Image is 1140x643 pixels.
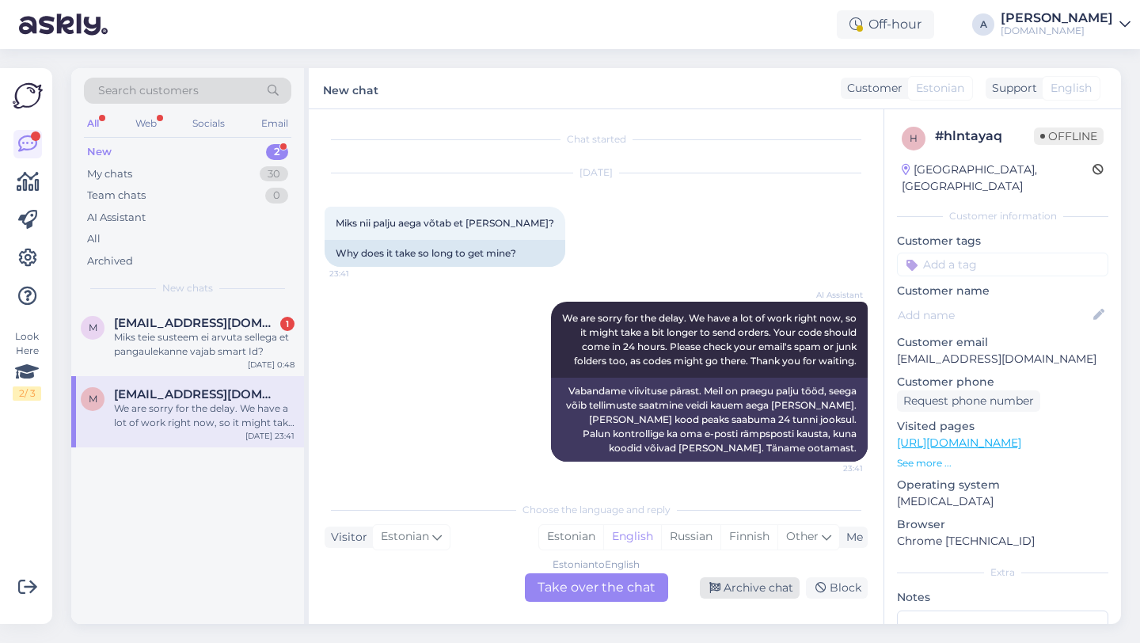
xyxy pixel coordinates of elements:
[806,577,868,599] div: Block
[897,493,1108,510] p: [MEDICAL_DATA]
[260,166,288,182] div: 30
[897,533,1108,550] p: Chrome [TECHNICAL_ID]
[325,132,868,146] div: Chat started
[336,217,554,229] span: Miks nii palju aega võtab et [PERSON_NAME]?
[114,401,294,430] div: We are sorry for the delay. We have a lot of work right now, so it might take a bit longer to sen...
[87,231,101,247] div: All
[1001,12,1130,37] a: [PERSON_NAME][DOMAIN_NAME]
[897,334,1108,351] p: Customer email
[553,557,640,572] div: Estonian to English
[13,81,43,111] img: Askly Logo
[325,240,565,267] div: Why does it take so long to get mine?
[897,253,1108,276] input: Add a tag
[381,528,429,546] span: Estonian
[897,351,1108,367] p: [EMAIL_ADDRESS][DOMAIN_NAME]
[603,525,661,549] div: English
[266,144,288,160] div: 2
[1001,25,1113,37] div: [DOMAIN_NAME]
[132,113,160,134] div: Web
[1051,80,1092,97] span: English
[897,477,1108,493] p: Operating system
[1034,127,1104,145] span: Offline
[897,374,1108,390] p: Customer phone
[786,529,819,543] span: Other
[986,80,1037,97] div: Support
[804,289,863,301] span: AI Assistant
[258,113,291,134] div: Email
[89,321,97,333] span: m
[1001,12,1113,25] div: [PERSON_NAME]
[562,312,859,367] span: We are sorry for the delay. We have a lot of work right now, so it might take a bit longer to sen...
[325,529,367,546] div: Visitor
[902,162,1092,195] div: [GEOGRAPHIC_DATA], [GEOGRAPHIC_DATA]
[114,387,279,401] span: Myojin199@gmail.com
[329,268,389,280] span: 23:41
[87,166,132,182] div: My chats
[525,573,668,602] div: Take over the chat
[87,144,112,160] div: New
[897,283,1108,299] p: Customer name
[910,132,918,144] span: h
[897,516,1108,533] p: Browser
[897,456,1108,470] p: See more ...
[265,188,288,204] div: 0
[897,565,1108,580] div: Extra
[162,281,213,295] span: New chats
[897,390,1040,412] div: Request phone number
[551,378,868,462] div: Vabandame viivituse pärast. Meil ​​on praegu palju tööd, seega võib tellimuste saatmine veidi kau...
[325,166,868,180] div: [DATE]
[935,127,1034,146] div: # hlntayaq
[841,80,902,97] div: Customer
[916,80,964,97] span: Estonian
[972,13,994,36] div: A
[87,188,146,204] div: Team chats
[539,525,603,549] div: Estonian
[245,430,294,442] div: [DATE] 23:41
[897,436,1021,450] a: [URL][DOMAIN_NAME]
[84,113,102,134] div: All
[189,113,228,134] div: Socials
[897,589,1108,606] p: Notes
[98,82,199,99] span: Search customers
[114,316,279,330] span: myojin199@gmail.com
[280,317,294,331] div: 1
[898,306,1090,324] input: Add name
[87,210,146,226] div: AI Assistant
[13,329,41,401] div: Look Here
[897,209,1108,223] div: Customer information
[325,503,868,517] div: Choose the language and reply
[897,418,1108,435] p: Visited pages
[897,233,1108,249] p: Customer tags
[700,577,800,599] div: Archive chat
[13,386,41,401] div: 2 / 3
[720,525,777,549] div: Finnish
[87,253,133,269] div: Archived
[323,78,378,99] label: New chat
[804,462,863,474] span: 23:41
[114,330,294,359] div: Miks teie susteem ei arvuta sellega et pangaulekanne vajab smart Id?
[661,525,720,549] div: Russian
[89,393,97,405] span: M
[840,529,863,546] div: Me
[248,359,294,371] div: [DATE] 0:48
[837,10,934,39] div: Off-hour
